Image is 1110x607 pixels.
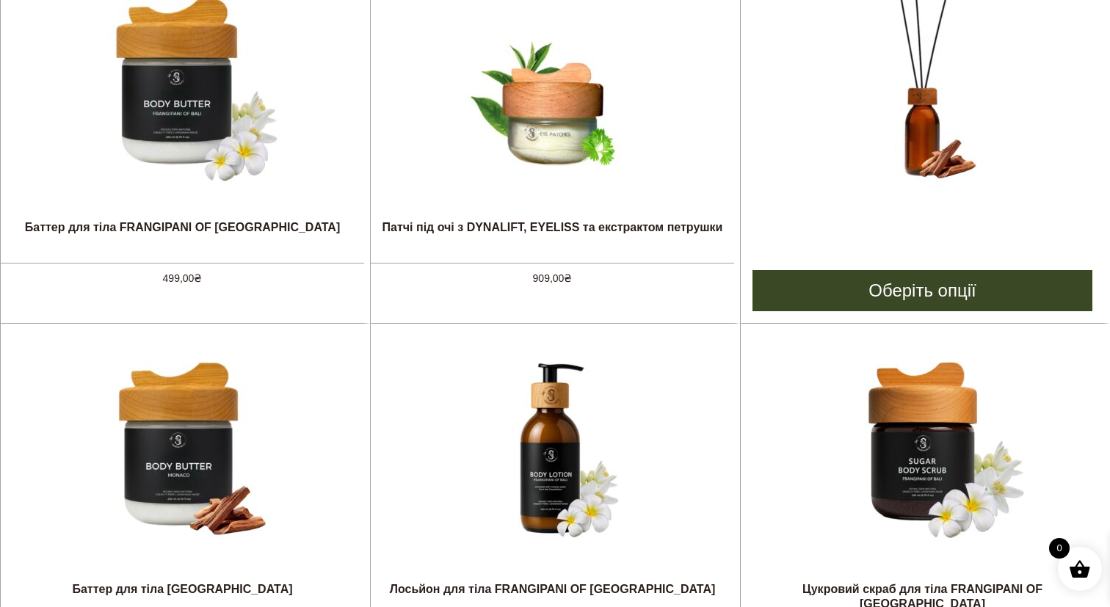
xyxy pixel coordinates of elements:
[163,272,203,284] span: 499,00
[1049,538,1070,559] span: 0
[442,338,662,559] img: Лосьйон для тіла FRANGIPANI OF BALI
[533,272,573,284] span: 909,00
[72,338,292,559] img: Баттер для тіла MONACO
[813,338,1033,559] img: Цукровий скраб для тіла FRANGIPANI OF BALI
[25,220,341,250] div: Баттер для тіла FRANGIPANI OF [GEOGRAPHIC_DATA]
[382,220,723,250] div: Патчі під очі з DYNALIFT, EYELISS та екстрактом петрушки
[564,272,572,284] span: ₴
[752,270,1092,311] a: Виберіть опції для " Аромадифузор MONACO [ром, дерево, мускус, амаретто]"
[194,272,202,284] span: ₴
